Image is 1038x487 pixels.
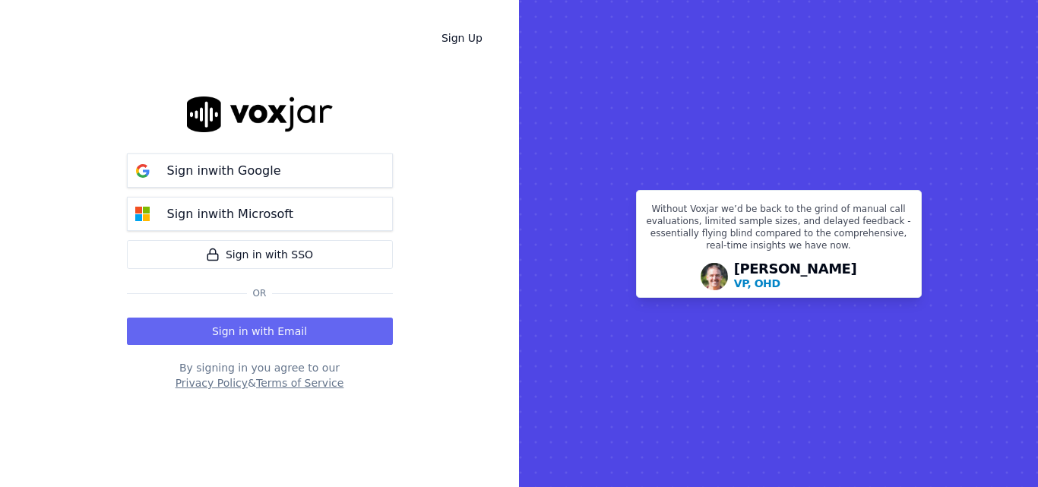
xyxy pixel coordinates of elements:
[646,203,912,258] p: Without Voxjar we’d be back to the grind of manual call evaluations, limited sample sizes, and de...
[256,375,343,391] button: Terms of Service
[127,197,393,231] button: Sign inwith Microsoft
[701,263,728,290] img: Avatar
[734,276,780,291] p: VP, OHD
[167,162,281,180] p: Sign in with Google
[176,375,248,391] button: Privacy Policy
[127,153,393,188] button: Sign inwith Google
[127,318,393,345] button: Sign in with Email
[429,24,495,52] a: Sign Up
[127,360,393,391] div: By signing in you agree to our &
[247,287,273,299] span: Or
[187,96,333,132] img: logo
[734,262,857,291] div: [PERSON_NAME]
[167,205,293,223] p: Sign in with Microsoft
[128,156,158,186] img: google Sign in button
[128,199,158,229] img: microsoft Sign in button
[127,240,393,269] a: Sign in with SSO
